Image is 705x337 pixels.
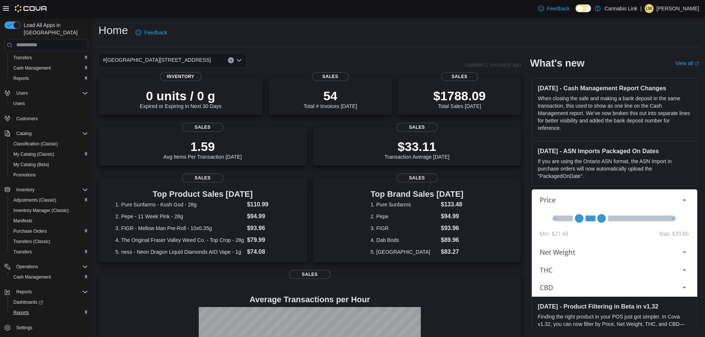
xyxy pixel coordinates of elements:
span: Adjustments (Classic) [10,196,88,205]
div: Avg Items Per Transaction [DATE] [164,139,242,160]
p: Cannabis Link [604,4,637,13]
span: Users [13,101,25,107]
a: Dashboards [7,297,91,307]
button: Transfers [7,247,91,257]
span: Sales [312,72,349,81]
p: Updated 1 minute(s) ago [464,62,521,68]
button: Transfers (Classic) [7,236,91,247]
span: Catalog [16,131,31,137]
button: Users [13,89,31,98]
button: My Catalog (Beta) [7,159,91,170]
dd: $74.08 [247,247,290,256]
span: My Catalog (Beta) [10,160,88,169]
span: Sales [182,123,224,132]
p: When closing the safe and making a bank deposit in the same transaction, this used to show as one... [538,95,691,132]
dt: 3. FIGR - Mellow Man Pre-Roll - 10x0.35g [115,225,244,232]
span: Inventory [16,187,34,193]
div: Expired or Expiring in Next 30 Days [140,88,222,109]
span: Reports [10,74,88,83]
a: Reports [10,74,32,83]
a: View allExternal link [675,60,699,66]
button: Inventory Manager (Classic) [7,205,91,216]
button: Promotions [7,170,91,180]
a: Reports [10,308,32,317]
span: Settings [13,323,88,332]
dt: 2. Pepe - 11 Week Pink - 28g [115,213,244,220]
span: Promotions [13,172,36,178]
dt: 1. Pure Sunfarms - Kush God - 28g [115,201,244,208]
a: Feedback [132,25,170,40]
p: 54 [303,88,357,103]
dt: 1. Pure Sunfarms [370,201,438,208]
a: Adjustments (Classic) [10,196,59,205]
span: Operations [13,262,88,271]
span: Dark Mode [575,12,576,13]
span: Reports [13,287,88,296]
dd: $83.27 [441,247,463,256]
button: Purchase Orders [7,226,91,236]
span: Transfers (Classic) [10,237,88,246]
span: Catalog [13,129,88,138]
span: Transfers [13,55,32,61]
span: Settings [16,325,32,331]
a: Customers [13,114,41,123]
span: Sales [289,270,330,279]
a: Dashboards [10,298,46,307]
dt: 5. ness - Neon Dragon Liquid Diamonds AIO Vape - 1g [115,248,244,256]
button: Reports [13,287,35,296]
a: Classification (Classic) [10,139,61,148]
span: Inventory [160,72,201,81]
a: Settings [13,323,35,332]
a: Cash Management [10,273,54,282]
span: Cash Management [13,65,51,71]
img: Cova [15,5,48,12]
dt: 5. [GEOGRAPHIC_DATA] [370,248,438,256]
span: Purchase Orders [13,228,47,234]
span: Reports [13,310,29,316]
span: Cash Management [10,64,88,73]
a: Manifests [10,216,35,225]
button: Reports [1,287,91,297]
p: If you are using the Ontario ASN format, the ASN Import in purchase orders will now automatically... [538,158,691,180]
span: Operations [16,264,38,270]
span: Reports [16,289,32,295]
input: Dark Mode [575,4,591,12]
p: [PERSON_NAME] [657,4,699,13]
h3: Top Product Sales [DATE] [115,190,290,199]
button: Inventory [13,185,37,194]
a: My Catalog (Beta) [10,160,52,169]
span: Inventory Manager (Classic) [10,206,88,215]
span: Dashboards [10,298,88,307]
button: Customers [1,113,91,124]
dd: $94.99 [441,212,463,221]
dd: $79.99 [247,236,290,245]
span: Customers [16,116,38,122]
span: Inventory [13,185,88,194]
dd: $93.96 [441,224,463,233]
button: Reports [7,73,91,84]
span: Feedback [547,5,570,12]
span: Transfers [13,249,32,255]
a: Purchase Orders [10,227,50,236]
span: LW [646,4,652,13]
div: Total # Invoices [DATE] [303,88,357,109]
span: Users [13,89,88,98]
dt: 4. The Original Fraser Valley Weed Co. - Top Crop - 28g [115,236,244,244]
span: Transfers [10,53,88,62]
button: Transfers [7,53,91,63]
span: Users [16,90,28,96]
span: Users [10,99,88,108]
h3: [DATE] - Product Filtering in Beta in v1.32 [538,303,691,310]
a: Transfers (Classic) [10,237,53,246]
span: Reports [10,308,88,317]
span: Sales [182,173,224,182]
span: Inventory Manager (Classic) [13,208,69,213]
span: Classification (Classic) [13,141,58,147]
button: Adjustments (Classic) [7,195,91,205]
span: Sales [396,173,438,182]
p: 1.59 [164,139,242,154]
h3: Top Brand Sales [DATE] [370,190,463,199]
a: Users [10,99,28,108]
button: Cash Management [7,272,91,282]
p: | [640,4,642,13]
